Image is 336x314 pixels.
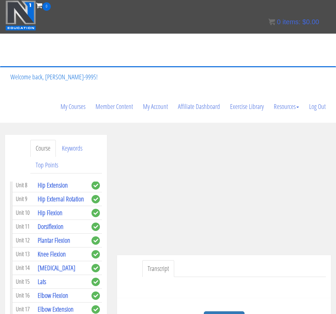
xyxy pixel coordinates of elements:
a: Resources [269,90,304,123]
a: Hip External Rotation [38,194,84,203]
span: complete [91,223,100,231]
img: icon11.png [268,18,275,25]
span: complete [91,278,100,286]
td: Unit 10 [12,206,35,220]
a: My Account [138,90,173,123]
span: complete [91,305,100,314]
a: Why N1? [166,31,196,64]
a: My Courses [55,90,90,123]
a: 0 items: $0.00 [268,18,319,26]
span: complete [91,236,100,245]
span: complete [91,195,100,203]
a: Testimonials [196,31,233,64]
a: Plantar Flexion [38,236,70,245]
a: Log Out [304,90,331,123]
span: 0 [42,2,51,11]
a: Lats [38,277,46,286]
td: Unit 9 [12,192,35,206]
a: Events [76,31,100,64]
a: Transcript [142,260,174,277]
span: $ [302,18,306,26]
a: Course List [43,31,76,64]
a: Trainer Directory [233,31,279,64]
span: complete [91,264,100,272]
td: Unit 15 [12,275,35,288]
a: Elbow Extension [38,305,74,314]
img: n1-education [5,0,36,31]
td: Unit 13 [12,247,35,261]
span: complete [91,250,100,259]
a: Certs [22,31,43,64]
bdi: 0.00 [302,18,319,26]
a: Terms & Conditions [279,31,331,64]
td: Unit 11 [12,220,35,233]
a: Top Points [30,157,64,174]
a: Member Content [90,90,138,123]
span: complete [91,209,100,217]
a: Exercise Library [225,90,269,123]
span: 0 [277,18,281,26]
a: FREE Course [100,31,140,64]
td: Unit 16 [12,288,35,302]
a: [MEDICAL_DATA] [38,263,75,272]
a: Dorsiflexion [38,222,64,231]
a: Keywords [57,140,88,157]
td: Unit 8 [12,178,35,192]
p: Welcome back, [PERSON_NAME]-9995! [5,64,103,90]
td: Unit 14 [12,261,35,275]
a: Contact [140,31,166,64]
a: Hip Flexion [38,208,63,217]
a: Affiliate Dashboard [173,90,225,123]
td: Unit 12 [12,233,35,247]
span: complete [91,291,100,300]
a: Elbow Flexion [38,291,68,300]
span: complete [91,181,100,190]
span: items: [283,18,300,26]
a: Hip Extension [38,181,68,190]
a: Course [30,140,56,157]
a: Knee Flexion [38,249,66,259]
a: 0 [36,1,51,10]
